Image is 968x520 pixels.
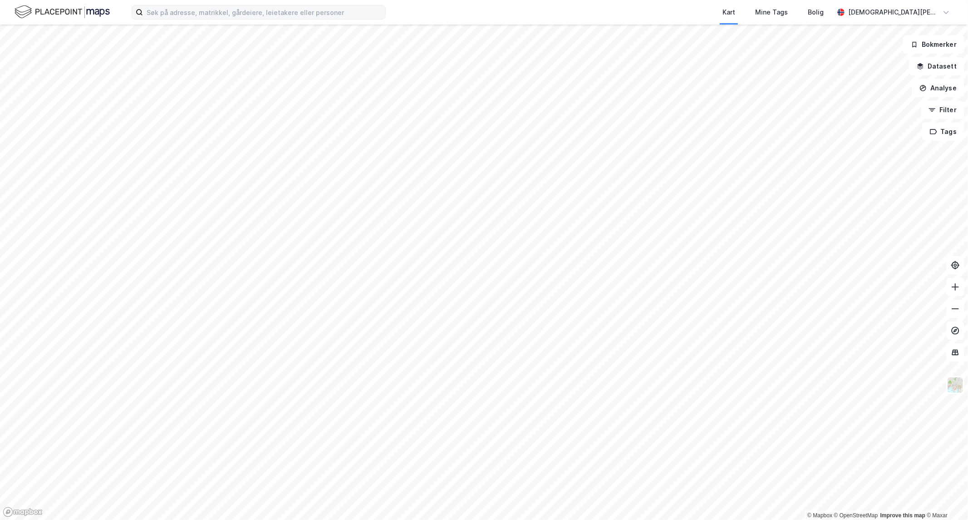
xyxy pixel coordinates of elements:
div: Kontrollprogram for chat [923,476,968,520]
input: Søk på adresse, matrikkel, gårdeiere, leietakere eller personer [143,5,385,19]
button: Analyse [912,79,964,97]
a: Mapbox homepage [3,507,43,517]
div: Kart [722,7,735,18]
a: Mapbox [807,512,832,519]
iframe: Chat Widget [923,476,968,520]
div: Mine Tags [755,7,788,18]
img: logo.f888ab2527a4732fd821a326f86c7f29.svg [15,4,110,20]
a: Improve this map [880,512,925,519]
button: Bokmerker [903,35,964,54]
div: Bolig [808,7,824,18]
button: Tags [922,123,964,141]
a: OpenStreetMap [834,512,878,519]
button: Datasett [909,57,964,75]
button: Filter [921,101,964,119]
img: Z [947,376,964,394]
div: [DEMOGRAPHIC_DATA][PERSON_NAME] [848,7,939,18]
